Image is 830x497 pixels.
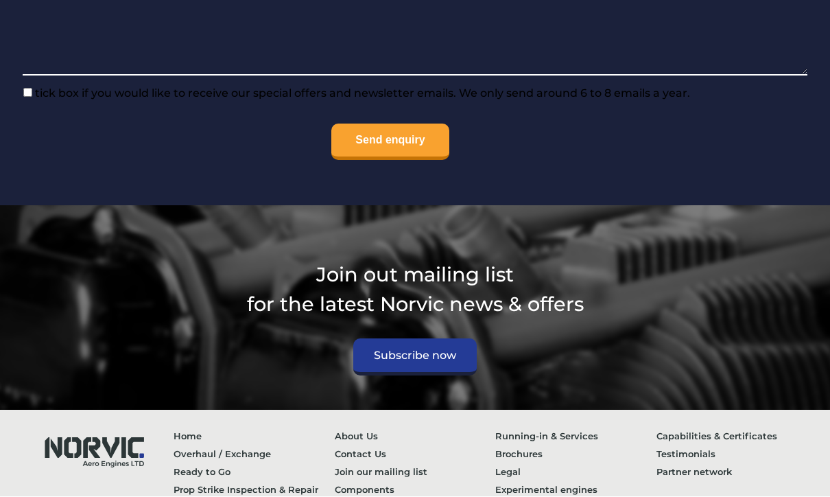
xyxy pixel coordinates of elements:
[656,446,818,463] a: Testimonials
[495,428,656,446] a: Running-in & Services
[335,428,496,446] a: About Us
[174,463,335,481] a: Ready to Go
[32,428,155,474] img: Norvic Aero Engines logo
[495,463,656,481] a: Legal
[656,463,818,481] a: Partner network
[335,446,496,463] a: Contact Us
[32,87,690,100] span: tick box if you would like to receive our special offers and newsletter emails. We only send arou...
[335,463,496,481] a: Join our mailing list
[12,260,818,319] p: Join out mailing list for the latest Norvic news & offers
[353,339,477,376] a: Subscribe now
[331,124,449,161] input: Send enquiry
[495,446,656,463] a: Brochures
[174,428,335,446] a: Home
[174,446,335,463] a: Overhaul / Exchange
[656,428,818,446] a: Capabilities & Certificates
[23,89,32,97] input: tick box if you would like to receive our special offers and newsletter emails. We only send arou...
